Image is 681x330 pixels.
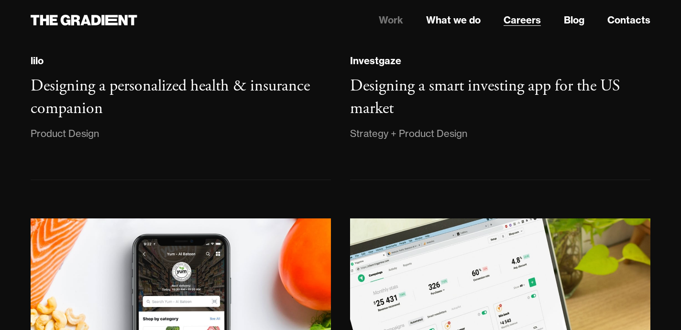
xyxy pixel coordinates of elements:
[504,13,541,27] a: Careers
[379,13,403,27] a: Work
[607,13,650,27] a: Contacts
[31,126,99,141] div: Product Design
[564,13,584,27] a: Blog
[350,126,467,141] div: Strategy + Product Design
[426,13,481,27] a: What we do
[31,55,44,67] div: lilo
[350,76,620,119] h3: Designing a smart investing app for the US market
[31,76,310,119] h3: Designing a personalized health & insurance companion
[350,55,401,67] div: Investgaze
